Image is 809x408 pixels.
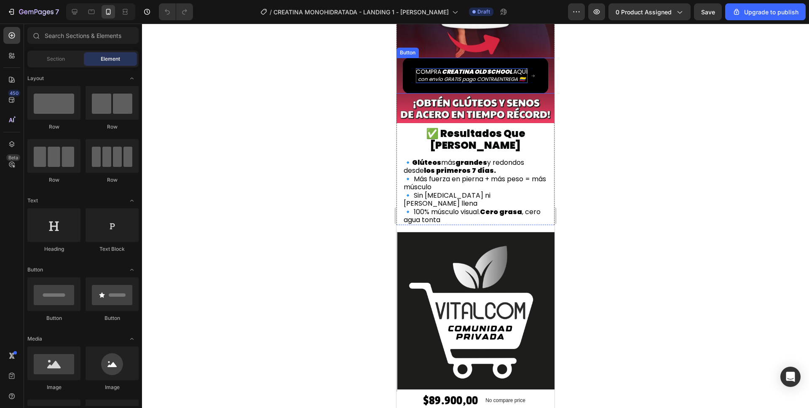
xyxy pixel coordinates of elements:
button: Upgrade to publish [725,3,806,20]
button: 7 [3,3,63,20]
span: Section [47,55,65,63]
input: Search Sections & Elements [27,27,139,44]
span: Toggle open [125,332,139,346]
button: 0 product assigned [608,3,691,20]
p: No compare price [89,374,129,379]
button: Save [694,3,722,20]
div: Upgrade to publish [732,8,798,16]
span: Save [701,8,715,16]
span: Button [27,266,43,274]
div: Row [27,176,80,184]
div: Undo/Redo [159,3,193,20]
span: Toggle open [125,263,139,276]
div: $89.900,00 [26,368,82,386]
span: Toggle open [125,194,139,207]
div: Row [27,123,80,131]
div: Button [86,314,139,322]
span: 0 product assigned [616,8,672,16]
div: Image [27,384,80,391]
span: Layout [27,75,44,82]
span: Media [27,335,42,343]
p: 7 [55,7,59,17]
span: / [270,8,272,16]
div: Beta [6,154,20,161]
span: Toggle open [125,72,139,85]
div: Row [86,176,139,184]
div: Image [86,384,139,391]
div: 450 [8,90,20,97]
div: Text Block [86,245,139,253]
span: Draft [477,8,490,16]
div: Open Intercom Messenger [780,367,801,387]
span: CREATINA MONOHIDRATADA - LANDING 1 - [PERSON_NAME] [273,8,449,16]
div: Heading [27,245,80,253]
span: Element [101,55,120,63]
iframe: Design area [396,24,555,408]
span: Text [27,197,38,204]
div: Button [27,314,80,322]
div: Row [86,123,139,131]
